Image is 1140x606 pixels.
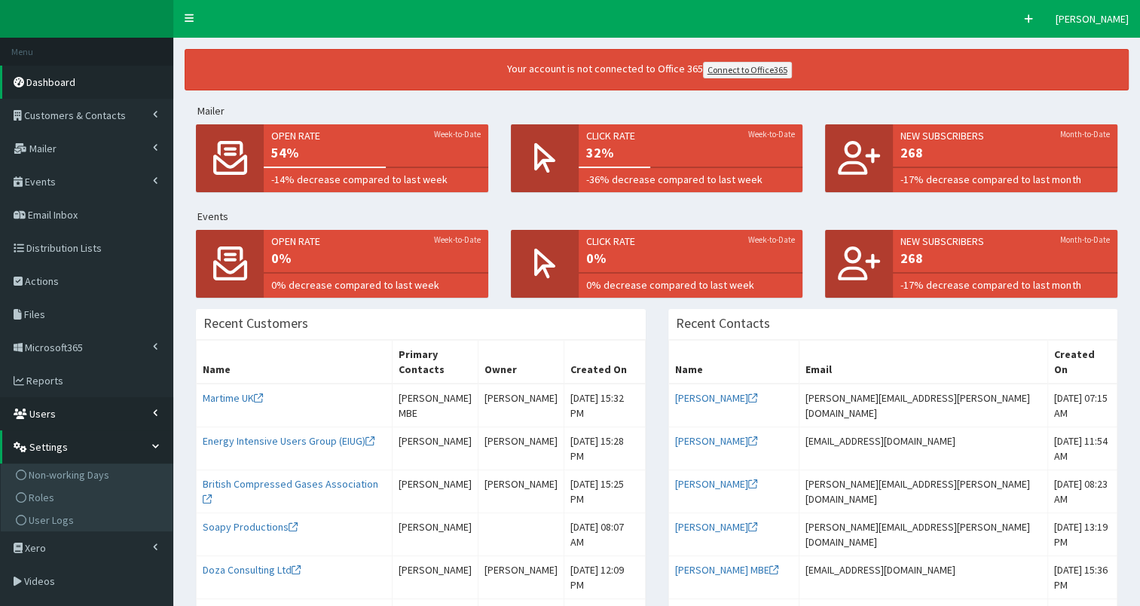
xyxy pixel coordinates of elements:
td: [DATE] 08:07 AM [564,513,645,556]
span: Files [24,308,45,321]
a: Roles [5,486,173,509]
span: Non-working Days [29,468,109,482]
span: Videos [24,574,55,588]
small: Week-to-Date [434,128,481,140]
span: Distribution Lists [26,241,102,255]
td: [PERSON_NAME][EMAIL_ADDRESS][PERSON_NAME][DOMAIN_NAME] [799,384,1048,427]
td: [PERSON_NAME] [478,384,564,427]
div: Your account is not connected to Office 365 [220,61,1079,78]
td: [PERSON_NAME] MBE [392,384,478,427]
span: Users [29,407,56,421]
td: [EMAIL_ADDRESS][DOMAIN_NAME] [799,556,1048,599]
span: New Subscribers [900,128,1110,143]
span: 268 [900,143,1110,163]
span: Roles [29,491,54,504]
h5: Mailer [197,106,1129,117]
td: [DATE] 07:15 AM [1048,384,1117,427]
td: [PERSON_NAME] [392,427,478,470]
a: Doza Consulting Ltd [203,563,301,577]
span: 54% [271,143,481,163]
td: [DATE] 15:32 PM [564,384,645,427]
td: [DATE] 15:25 PM [564,470,645,513]
span: Open rate [271,234,481,249]
span: Reports [26,374,63,387]
td: [PERSON_NAME][EMAIL_ADDRESS][PERSON_NAME][DOMAIN_NAME] [799,470,1048,513]
td: [PERSON_NAME] [392,470,478,513]
span: New Subscribers [900,234,1110,249]
small: Week-to-Date [748,128,795,140]
span: Mailer [29,142,57,155]
h3: Recent Customers [203,317,308,330]
a: [PERSON_NAME] [675,434,757,448]
td: [DATE] 13:19 PM [1048,513,1117,556]
span: 0% decrease compared to last week [586,277,796,292]
td: [PERSON_NAME] [478,427,564,470]
span: -17% decrease compared to last month [900,172,1110,187]
td: [PERSON_NAME][EMAIL_ADDRESS][PERSON_NAME][DOMAIN_NAME] [799,513,1048,556]
td: [PERSON_NAME] [392,513,478,556]
span: Xero [25,541,46,555]
td: [DATE] 15:36 PM [1048,556,1117,599]
span: Email Inbox [28,208,78,222]
th: Name [197,341,393,384]
span: Settings [29,440,68,454]
span: Open rate [271,128,481,143]
td: [PERSON_NAME] [478,470,564,513]
span: Events [25,175,56,188]
th: Created On [1048,341,1117,384]
small: Week-to-Date [748,234,795,246]
span: Actions [25,274,59,288]
a: British Compressed Gases Association [203,477,378,506]
td: [DATE] 15:28 PM [564,427,645,470]
span: 0% [271,249,481,268]
a: [PERSON_NAME] [675,477,757,491]
th: Created On [564,341,645,384]
a: User Logs [5,509,173,531]
a: Soapy Productions [203,520,298,534]
span: 0% decrease compared to last week [271,277,481,292]
span: Microsoft365 [25,341,83,354]
td: [PERSON_NAME] [392,556,478,599]
span: 32% [586,143,796,163]
span: Customers & Contacts [24,109,126,122]
td: [EMAIL_ADDRESS][DOMAIN_NAME] [799,427,1048,470]
a: [PERSON_NAME] [675,520,757,534]
span: Click rate [586,234,796,249]
a: Energy Intensive Users Group (EIUG) [203,434,374,448]
td: [PERSON_NAME] [478,556,564,599]
small: Week-to-Date [434,234,481,246]
a: Martime UK [203,391,263,405]
span: -17% decrease compared to last month [900,277,1110,292]
td: [DATE] 08:23 AM [1048,470,1117,513]
a: Non-working Days [5,464,173,486]
span: 268 [900,249,1110,268]
span: -14% decrease compared to last week [271,172,481,187]
th: Email [799,341,1048,384]
a: [PERSON_NAME] MBE [675,563,778,577]
small: Month-to-Date [1060,128,1110,140]
a: Connect to Office365 [703,62,792,78]
span: Dashboard [26,75,75,89]
small: Month-to-Date [1060,234,1110,246]
span: -36% decrease compared to last week [586,172,796,187]
span: Click rate [586,128,796,143]
th: Name [668,341,799,384]
h3: Recent Contacts [676,317,770,330]
th: Primary Contacts [392,341,478,384]
td: [DATE] 12:09 PM [564,556,645,599]
th: Owner [478,341,564,384]
span: User Logs [29,513,74,527]
h5: Events [197,211,1129,222]
span: 0% [586,249,796,268]
td: [DATE] 11:54 AM [1048,427,1117,470]
a: [PERSON_NAME] [675,391,757,405]
span: [PERSON_NAME] [1056,12,1129,26]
